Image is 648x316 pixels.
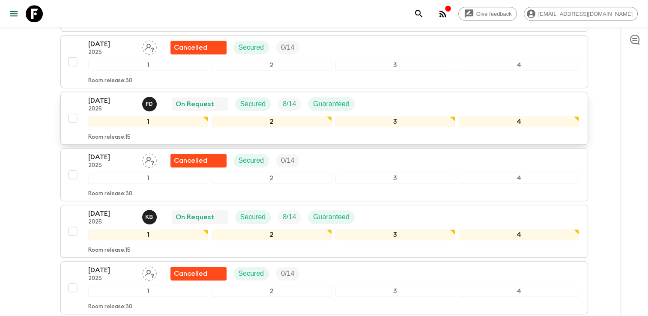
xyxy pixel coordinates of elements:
[335,116,456,127] div: 3
[142,156,157,163] span: Assign pack leader
[335,286,456,297] div: 3
[212,286,332,297] div: 2
[459,286,579,297] div: 4
[5,5,22,22] button: menu
[88,152,135,162] p: [DATE]
[142,43,157,50] span: Assign pack leader
[212,173,332,184] div: 2
[142,97,158,111] button: FD
[176,212,214,222] p: On Request
[281,268,294,279] p: 0 / 14
[88,60,209,71] div: 1
[534,11,637,17] span: [EMAIL_ADDRESS][DOMAIN_NAME]
[283,99,296,109] p: 8 / 14
[410,5,427,22] button: search adventures
[239,268,264,279] p: Secured
[174,42,207,53] p: Cancelled
[458,7,517,21] a: Give feedback
[142,210,158,224] button: KB
[278,97,301,111] div: Trip Fill
[524,7,638,21] div: [EMAIL_ADDRESS][DOMAIN_NAME]
[283,212,296,222] p: 8 / 14
[212,229,332,240] div: 2
[174,155,207,166] p: Cancelled
[88,191,132,197] p: Room release: 30
[88,219,135,226] p: 2025
[240,99,266,109] p: Secured
[88,304,132,310] p: Room release: 30
[281,42,294,53] p: 0 / 14
[88,78,132,84] p: Room release: 30
[170,267,227,280] div: Flash Pack cancellation
[88,286,209,297] div: 1
[88,116,209,127] div: 1
[88,106,135,113] p: 2025
[240,212,266,222] p: Secured
[276,41,299,54] div: Trip Fill
[60,261,588,314] button: [DATE]2025Assign pack leaderFlash Pack cancellationSecuredTrip Fill1234Room release:30
[235,97,271,111] div: Secured
[60,92,588,145] button: [DATE]2025Fatih DeveliOn RequestSecuredTrip FillGuaranteed1234Room release:15
[88,229,209,240] div: 1
[276,267,299,280] div: Trip Fill
[88,49,135,56] p: 2025
[281,155,294,166] p: 0 / 14
[313,212,349,222] p: Guaranteed
[239,155,264,166] p: Secured
[233,154,269,167] div: Secured
[60,205,588,258] button: [DATE]2025Kamil BabacOn RequestSecuredTrip FillGuaranteed1234Room release:15
[235,210,271,224] div: Secured
[335,60,456,71] div: 3
[459,229,579,240] div: 4
[212,116,332,127] div: 2
[459,60,579,71] div: 4
[170,41,227,54] div: Flash Pack cancellation
[170,154,227,167] div: Flash Pack cancellation
[142,212,158,219] span: Kamil Babac
[233,267,269,280] div: Secured
[88,265,135,275] p: [DATE]
[278,210,301,224] div: Trip Fill
[313,99,349,109] p: Guaranteed
[142,99,158,106] span: Fatih Develi
[88,39,135,49] p: [DATE]
[239,42,264,53] p: Secured
[88,95,135,106] p: [DATE]
[276,154,299,167] div: Trip Fill
[233,41,269,54] div: Secured
[88,134,131,141] p: Room release: 15
[60,35,588,88] button: [DATE]2025Assign pack leaderFlash Pack cancellationSecuredTrip Fill1234Room release:30
[174,268,207,279] p: Cancelled
[176,99,214,109] p: On Request
[472,11,517,17] span: Give feedback
[145,214,153,221] p: K B
[88,173,209,184] div: 1
[146,101,153,107] p: F D
[459,116,579,127] div: 4
[88,209,135,219] p: [DATE]
[459,173,579,184] div: 4
[212,60,332,71] div: 2
[60,148,588,201] button: [DATE]2025Assign pack leaderFlash Pack cancellationSecuredTrip Fill1234Room release:30
[142,269,157,276] span: Assign pack leader
[88,247,131,254] p: Room release: 15
[335,229,456,240] div: 3
[88,275,135,282] p: 2025
[335,173,456,184] div: 3
[88,162,135,169] p: 2025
